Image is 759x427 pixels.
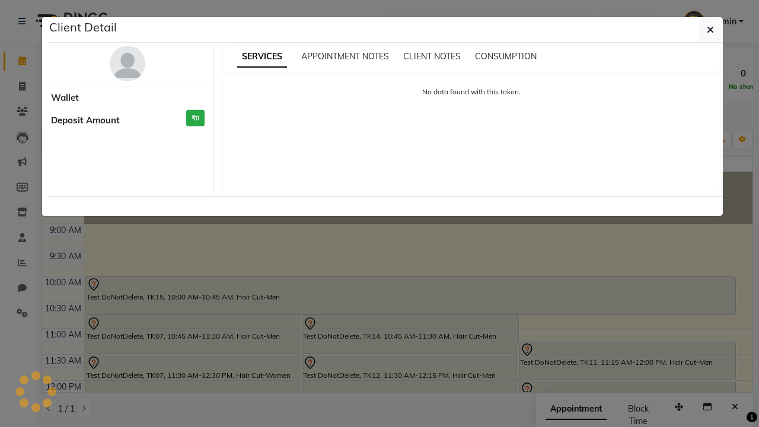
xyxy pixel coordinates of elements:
span: Deposit Amount [51,114,120,128]
span: CLIENT NOTES [403,51,461,62]
span: CONSUMPTION [475,51,537,62]
span: SERVICES [237,46,287,68]
span: Wallet [51,91,79,105]
h5: Client Detail [49,18,117,36]
h3: ₹0 [186,110,205,127]
img: avatar [110,46,145,81]
p: No data found with this token. [235,87,709,97]
span: APPOINTMENT NOTES [301,51,389,62]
